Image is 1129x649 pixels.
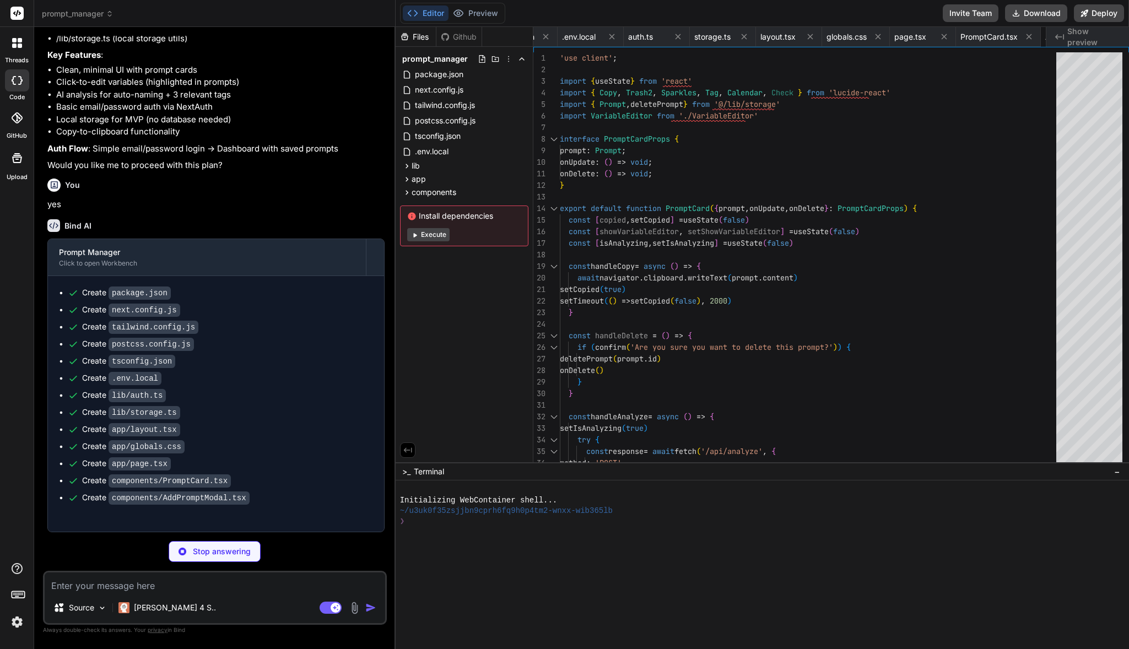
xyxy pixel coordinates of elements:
[644,423,648,433] span: )
[591,76,595,86] span: {
[533,249,545,261] div: 18
[109,372,161,385] code: .env.local
[626,423,644,433] span: true
[714,203,719,213] span: {
[692,99,710,109] span: from
[666,331,670,340] span: )
[82,355,175,367] div: Create
[608,296,613,306] span: (
[760,31,796,42] span: layout.tsx
[793,226,829,236] span: useState
[47,143,385,155] p: : Simple email/password login → Dashboard with saved prompts
[414,114,477,127] span: postcss.config.js
[109,338,194,351] code: postcss.config.js
[613,354,617,364] span: (
[670,261,674,271] span: (
[533,330,545,342] div: 25
[639,273,644,283] span: .
[533,64,545,75] div: 2
[745,203,749,213] span: ,
[591,261,635,271] span: handleCopy
[533,411,545,423] div: 32
[547,330,561,342] div: Click to collapse the range.
[1112,463,1122,480] button: −
[533,284,545,295] div: 21
[59,259,355,268] div: Click to open Workbench
[628,31,653,42] span: auth.ts
[560,169,595,179] span: onDelete
[569,412,591,421] span: const
[894,31,926,42] span: page.tsx
[48,239,366,275] button: Prompt ManagerClick to open Workbench
[705,88,719,98] span: Tag
[767,238,789,248] span: false
[688,226,780,236] span: setShowVariableEditor
[696,296,701,306] span: )
[560,203,586,213] span: export
[679,215,683,225] span: =
[688,412,692,421] span: )
[838,342,842,352] span: )
[7,131,27,140] label: GitHub
[403,6,449,21] button: Editor
[109,389,166,402] code: lib/auth.ts
[710,412,714,421] span: {
[599,99,626,109] span: Prompt
[613,296,617,306] span: )
[577,273,599,283] span: await
[82,390,166,401] div: Create
[533,307,545,318] div: 23
[661,76,692,86] span: 'react'
[533,423,545,434] div: 33
[7,172,28,182] label: Upload
[595,76,630,86] span: useState
[648,157,652,167] span: ;
[604,157,608,167] span: (
[635,261,639,271] span: =
[56,33,385,45] li: /lib/storage.ts (local storage utils)
[595,145,622,155] span: Prompt
[595,226,599,236] span: [
[533,99,545,110] div: 5
[758,273,763,283] span: .
[630,296,670,306] span: setCopied
[626,99,630,109] span: ,
[412,174,426,185] span: app
[82,338,194,350] div: Create
[547,203,561,214] div: Click to collapse the range.
[838,203,904,213] span: PromptCardProps
[560,296,604,306] span: setTimeout
[763,273,793,283] span: content
[674,134,679,144] span: {
[648,169,652,179] span: ;
[683,261,692,271] span: =>
[591,342,595,352] span: (
[56,113,385,126] li: Local storage for MVP (no database needed)
[595,215,599,225] span: [
[1005,4,1067,22] button: Download
[829,226,833,236] span: (
[547,133,561,145] div: Click to collapse the range.
[569,388,573,398] span: }
[56,89,385,101] li: AI analysis for auto-naming + 3 relevant tags
[604,284,622,294] span: true
[365,602,376,613] img: icon
[674,331,683,340] span: =>
[533,110,545,122] div: 6
[533,353,545,365] div: 27
[679,111,758,121] span: './VariableEditor'
[348,602,361,614] img: attachment
[533,295,545,307] div: 22
[613,53,617,63] span: ;
[560,111,586,121] span: import
[109,423,180,436] code: app/layout.tsx
[109,304,180,317] code: next.config.js
[622,284,626,294] span: )
[414,83,464,96] span: next.config.js
[412,187,456,198] span: components
[683,273,688,283] span: .
[47,143,88,154] strong: Auth Flow
[569,238,591,248] span: const
[763,88,767,98] span: ,
[533,388,545,399] div: 30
